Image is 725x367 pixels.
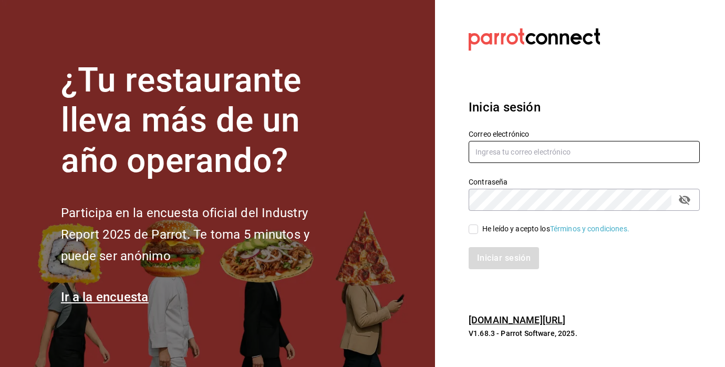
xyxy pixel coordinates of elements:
[550,225,629,233] a: Términos y condiciones.
[61,202,345,267] h2: Participa en la encuesta oficial del Industry Report 2025 de Parrot. Te toma 5 minutos y puede se...
[61,60,345,181] h1: ¿Tu restaurante lleva más de un año operando?
[469,98,700,117] h3: Inicia sesión
[469,314,565,325] a: [DOMAIN_NAME][URL]
[469,328,700,339] p: V1.68.3 - Parrot Software, 2025.
[469,178,700,185] label: Contraseña
[676,191,693,209] button: passwordField
[61,290,149,304] a: Ir a la encuesta
[469,130,700,137] label: Correo electrónico
[482,223,629,235] div: He leído y acepto los
[469,141,700,163] input: Ingresa tu correo electrónico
